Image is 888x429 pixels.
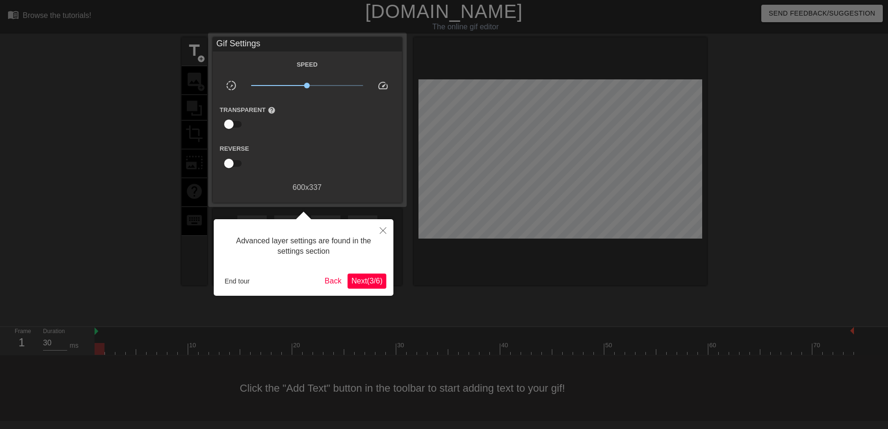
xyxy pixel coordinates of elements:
[373,219,393,241] button: Close
[348,274,386,289] button: Next
[221,274,253,288] button: End tour
[351,277,383,285] span: Next ( 3 / 6 )
[321,274,346,289] button: Back
[221,226,386,266] div: Advanced layer settings are found in the settings section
